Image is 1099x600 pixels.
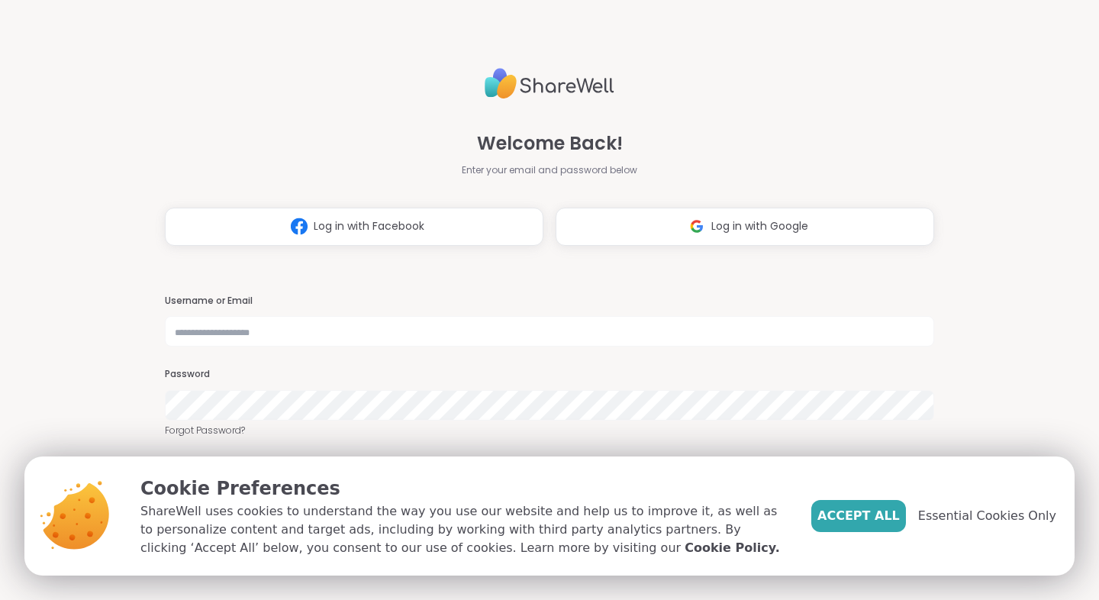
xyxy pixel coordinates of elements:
span: Log in with Facebook [314,218,424,234]
button: Accept All [811,500,906,532]
span: Welcome Back! [477,130,623,157]
span: Enter your email and password below [462,163,637,177]
a: Cookie Policy. [685,539,779,557]
span: Log in with Google [711,218,808,234]
img: ShareWell Logo [485,62,614,105]
h3: Password [165,368,934,381]
img: ShareWell Logomark [285,212,314,240]
p: Cookie Preferences [140,475,787,502]
h3: Username or Email [165,295,934,308]
button: Log in with Google [556,208,934,246]
a: Forgot Password? [165,424,934,437]
button: Log in with Facebook [165,208,543,246]
span: Essential Cookies Only [918,507,1056,525]
img: ShareWell Logomark [682,212,711,240]
span: Accept All [817,507,900,525]
p: ShareWell uses cookies to understand the way you use our website and help us to improve it, as we... [140,502,787,557]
